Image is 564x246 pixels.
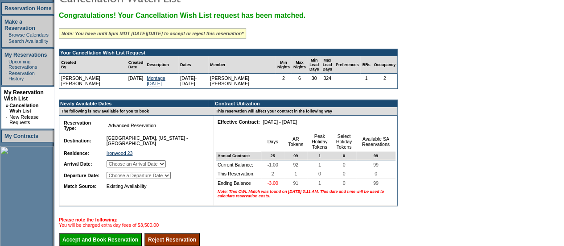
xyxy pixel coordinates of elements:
span: 0 [341,169,347,178]
td: This Reservation: [216,169,261,179]
span: Congratulations! Your Cancellation Wish List request has been matched. [59,12,305,19]
span: 99 [372,152,380,160]
td: Max Nights [292,56,308,74]
td: Created By [59,56,127,74]
td: Peak Holiday Tokens [307,132,332,152]
td: Contract Utilization [214,100,397,107]
span: 1 [317,179,323,188]
td: · [6,114,8,125]
td: Max Lead Days [321,56,334,74]
a: Search Availability [8,38,48,44]
td: This reservation will affect your contract in the following way [214,107,397,116]
td: Ending Balance [216,179,261,188]
b: Reservation Type: [64,120,91,131]
td: Your Cancellation Wish List Request [59,49,397,56]
span: 1 [317,160,323,169]
span: 2 [270,169,276,178]
td: Min Lead Days [308,56,321,74]
span: 1 [292,169,299,178]
span: 1 [317,152,322,160]
span: You will be charged extra day fees of $3,500.00 [59,217,159,228]
i: Note: You have until 5pm MDT [DATE][DATE] to accept or reject this reservation* [62,31,243,36]
span: 25 [269,152,277,160]
span: 92 [291,160,300,169]
a: My Reservations [4,52,47,58]
span: 99 [371,160,380,169]
td: 30 [308,74,321,88]
td: Annual Contract: [216,152,261,160]
td: · [6,32,8,38]
td: Current Balance: [216,160,261,169]
span: 99 [371,179,380,188]
a: Ironwood 23 [107,150,133,156]
td: [GEOGRAPHIC_DATA], [US_STATE] - [GEOGRAPHIC_DATA] [105,133,206,148]
b: Please note the following: [59,217,117,222]
td: · [6,71,8,81]
a: Browse Calendars [8,32,49,38]
td: Note: This CWL Match was found on [DATE] 3:11 AM. This date and time will be used to calculate re... [216,188,395,200]
a: My Reservation Wish List [4,89,44,102]
b: Effective Contract: [218,119,260,125]
a: New Release Requests [9,114,38,125]
nobr: [DATE] - [DATE] [263,119,297,125]
td: Select Holiday Tokens [332,132,356,152]
td: Preferences [334,56,361,74]
b: Departure Date: [64,173,99,178]
a: Reservation Home [4,5,51,12]
td: Created Date [127,56,145,74]
td: [DATE] [127,74,145,88]
td: Days [261,132,284,152]
span: 0 [341,160,347,169]
b: Destination: [64,138,91,143]
a: Montage [DATE] [147,75,165,86]
td: Member [208,56,276,74]
span: 91 [291,179,300,188]
span: Advanced Reservation [107,121,158,130]
td: 324 [321,74,334,88]
b: Residence: [64,150,89,156]
td: BRs [360,56,372,74]
b: Match Source: [64,183,96,189]
a: My Contracts [4,133,38,139]
a: Cancellation Wish List [9,103,38,113]
td: 2 [372,74,397,88]
td: Available SA Reservations [356,132,395,152]
td: Existing Availability [105,182,206,191]
span: 0 [317,169,323,178]
b: » [6,103,8,108]
td: 6 [292,74,308,88]
td: [DATE]- [DATE] [178,74,208,88]
td: AR Tokens [284,132,307,152]
td: Min Nights [276,56,292,74]
td: · [6,38,8,44]
span: 0 [341,179,347,188]
td: The following is now available for you to book [59,107,209,116]
span: -1.00 [266,160,280,169]
a: Upcoming Reservations [8,59,37,70]
td: · [6,59,8,70]
span: -3.00 [266,179,280,188]
td: Description [145,56,178,74]
td: 1 [360,74,372,88]
td: Newly Available Dates [59,100,209,107]
td: [PERSON_NAME] [PERSON_NAME] [59,74,127,88]
td: Occupancy [372,56,397,74]
td: [PERSON_NAME] [PERSON_NAME] [208,74,276,88]
span: 0 [341,152,347,160]
b: Arrival Date: [64,161,92,167]
td: Dates [178,56,208,74]
span: 0 [373,169,379,178]
a: Reservation History [8,71,35,81]
a: Make a Reservation [4,19,35,31]
span: 99 [292,152,300,160]
td: 2 [276,74,292,88]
